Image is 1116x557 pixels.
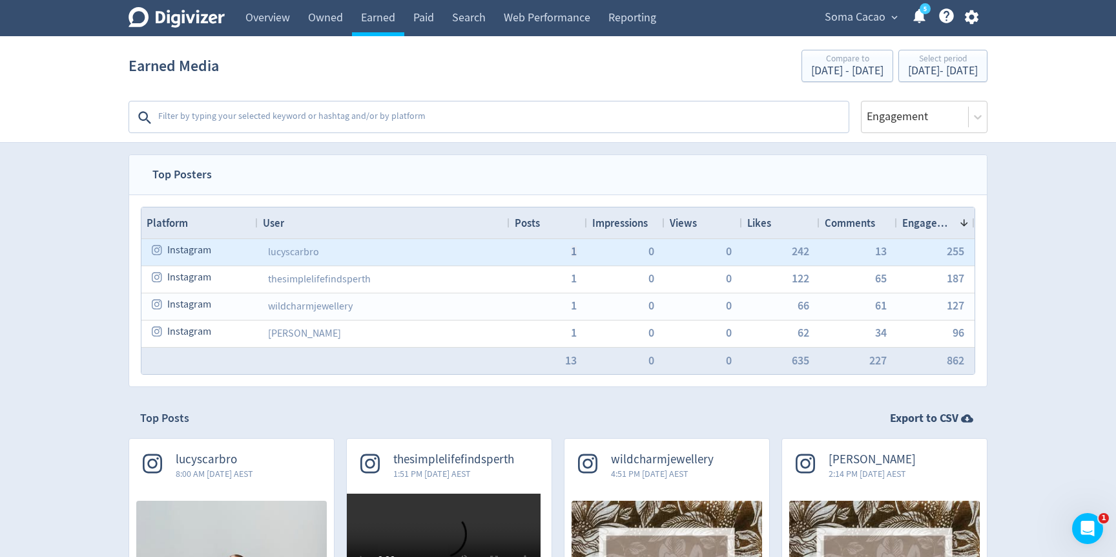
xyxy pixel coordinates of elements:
[152,244,163,256] svg: instagram
[648,273,654,284] button: 0
[953,327,964,339] button: 96
[571,300,577,311] button: 1
[167,319,211,344] span: Instagram
[825,216,875,230] span: Comments
[571,273,577,284] button: 1
[571,246,577,257] button: 1
[726,327,732,339] button: 0
[792,246,809,257] button: 242
[829,467,916,480] span: 2:14 PM [DATE] AEST
[393,467,514,480] span: 1:51 PM [DATE] AEST
[167,265,211,290] span: Instagram
[902,216,954,230] span: Engagement
[947,355,964,366] button: 862
[820,7,901,28] button: Soma Cacao
[811,65,883,77] div: [DATE] - [DATE]
[947,246,964,257] button: 255
[792,355,809,366] button: 635
[140,410,189,426] h2: Top Posts
[268,246,319,258] a: lucyscarbro
[147,216,188,230] span: Platform
[908,54,978,65] div: Select period
[726,355,732,366] button: 0
[515,216,540,230] span: Posts
[648,246,654,257] button: 0
[920,3,931,14] a: 5
[141,155,223,194] span: Top Posters
[1072,513,1103,544] iframe: Intercom live chat
[152,271,163,283] svg: instagram
[947,300,964,311] button: 127
[947,273,964,284] button: 187
[908,65,978,77] div: [DATE] - [DATE]
[875,300,887,311] button: 61
[152,326,163,337] svg: instagram
[869,355,887,366] button: 227
[726,246,732,257] button: 0
[268,327,341,340] a: [PERSON_NAME]
[611,467,714,480] span: 4:51 PM [DATE] AEST
[875,273,887,284] button: 65
[611,452,714,467] span: wildcharmjewellery
[592,216,648,230] span: Impressions
[263,216,284,230] span: User
[648,300,654,311] button: 0
[167,292,211,317] span: Instagram
[875,246,887,257] button: 13
[268,273,371,286] a: thesimplelifefindsperth
[726,300,732,311] button: 0
[1099,513,1109,523] span: 1
[167,238,211,263] span: Instagram
[798,300,809,311] button: 66
[875,327,887,339] button: 34
[811,54,883,65] div: Compare to
[798,327,809,339] button: 62
[825,7,885,28] span: Soma Cacao
[176,467,253,480] span: 8:00 AM [DATE] AEST
[648,355,654,366] button: 0
[889,12,900,23] span: expand_more
[393,452,514,467] span: thesimplelifefindsperth
[152,299,163,310] svg: instagram
[801,50,893,82] button: Compare to[DATE] - [DATE]
[924,5,927,14] text: 5
[648,327,654,339] button: 0
[565,355,577,366] button: 13
[726,273,732,284] button: 0
[747,216,771,230] span: Likes
[792,273,809,284] button: 122
[898,50,987,82] button: Select period[DATE]- [DATE]
[571,327,577,339] button: 1
[670,216,697,230] span: Views
[268,300,353,313] a: wildcharmjewellery
[829,452,916,467] span: [PERSON_NAME]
